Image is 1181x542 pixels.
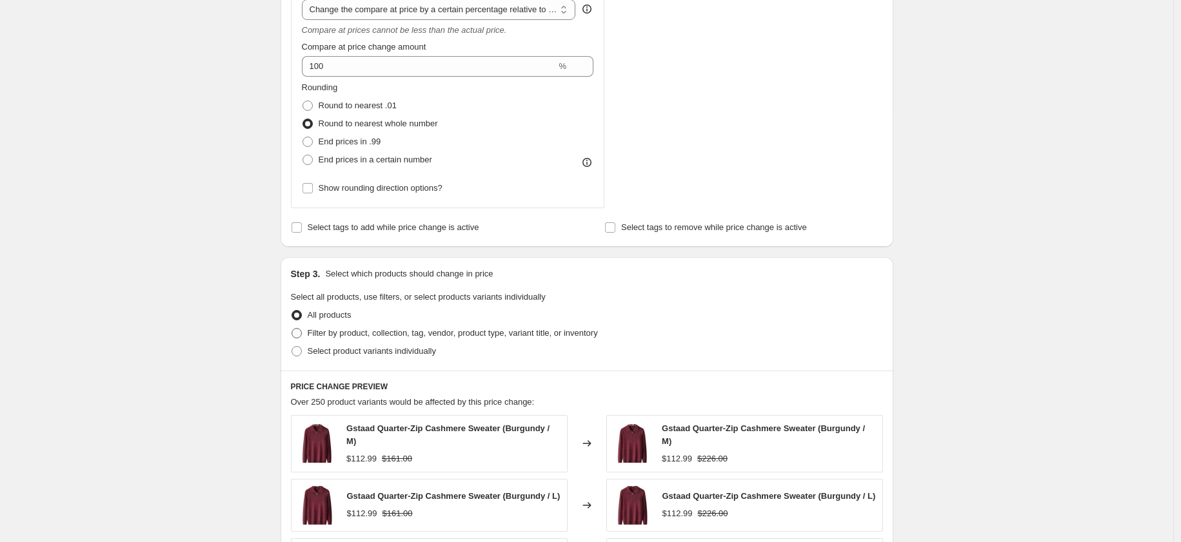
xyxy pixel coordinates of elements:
input: 20 [302,56,557,77]
img: gstaad-quarter-zip-cashmere-sweater-burgundy-m-255_80x.webp [298,424,337,463]
strike: $161.00 [382,507,413,520]
span: Show rounding direction options? [319,183,442,193]
p: Select which products should change in price [325,267,493,280]
span: Gstaad Quarter-Zip Cashmere Sweater (Burgundy / L) [347,491,561,501]
img: gstaad-quarter-zip-cashmere-sweater-burgundy-m-255_80x.webp [613,424,652,463]
span: Select all products, use filters, or select products variants individually [291,292,546,302]
strike: $226.00 [697,452,728,465]
span: Round to nearest .01 [319,101,397,110]
i: Compare at prices cannot be less than the actual price. [302,25,507,35]
span: Select product variants individually [308,346,436,356]
span: Gstaad Quarter-Zip Cashmere Sweater (Burgundy / L) [662,491,876,501]
span: All products [308,310,352,320]
div: $112.99 [347,507,377,520]
img: gstaad-quarter-zip-cashmere-sweater-burgundy-m-255_80x.webp [298,486,337,525]
span: Over 250 product variants would be affected by this price change: [291,397,535,407]
div: $112.99 [662,452,692,465]
span: Gstaad Quarter-Zip Cashmere Sweater (Burgundy / M) [662,423,865,446]
span: End prices in a certain number [319,155,432,164]
span: Select tags to add while price change is active [308,222,479,232]
h2: Step 3. [291,267,321,280]
span: Select tags to remove while price change is active [621,222,807,232]
span: Rounding [302,82,338,92]
h6: PRICE CHANGE PREVIEW [291,382,883,392]
div: help [581,3,593,15]
div: $112.99 [346,452,377,465]
span: Round to nearest whole number [319,119,438,128]
strike: $226.00 [698,507,728,520]
img: gstaad-quarter-zip-cashmere-sweater-burgundy-m-255_80x.webp [613,486,652,525]
div: $112.99 [662,507,693,520]
span: % [559,61,566,71]
span: Filter by product, collection, tag, vendor, product type, variant title, or inventory [308,328,598,338]
span: Gstaad Quarter-Zip Cashmere Sweater (Burgundy / M) [346,423,550,446]
span: End prices in .99 [319,137,381,146]
strike: $161.00 [382,452,412,465]
span: Compare at price change amount [302,42,426,52]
